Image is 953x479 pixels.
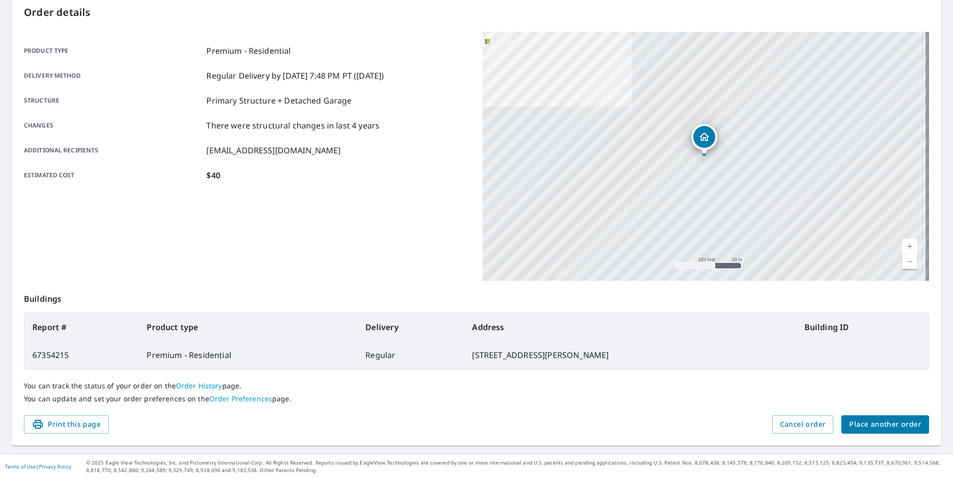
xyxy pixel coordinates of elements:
td: [STREET_ADDRESS][PERSON_NAME] [464,341,796,369]
p: Changes [24,120,202,131]
button: Print this page [24,415,109,434]
a: Order History [176,381,222,390]
td: 67354215 [24,341,139,369]
a: Current Level 17, Zoom Out [902,254,917,269]
p: Premium - Residential [206,45,291,57]
th: Report # [24,313,139,341]
span: Place another order [849,418,921,431]
p: There were structural changes in last 4 years [206,120,379,131]
p: Structure [24,95,202,107]
th: Address [464,313,796,341]
p: You can update and set your order preferences on the page. [24,394,929,403]
p: [EMAIL_ADDRESS][DOMAIN_NAME] [206,144,340,156]
td: Regular [357,341,464,369]
p: Delivery method [24,70,202,82]
p: Regular Delivery by [DATE] 7:48 PM PT ([DATE]) [206,70,384,82]
span: Print this page [32,418,101,431]
p: Estimated cost [24,169,202,181]
p: $40 [206,169,220,181]
span: Cancel order [780,418,826,431]
p: © 2025 Eagle View Technologies, Inc. and Pictometry International Corp. All Rights Reserved. Repo... [86,459,948,474]
div: Dropped pin, building 1, Residential property, 1619 Greenhill Rd Bowling Green, KY 42103 [691,124,717,155]
button: Cancel order [772,415,834,434]
th: Building ID [796,313,929,341]
td: Premium - Residential [139,341,357,369]
a: Order Preferences [209,394,272,403]
p: Primary Structure + Detached Garage [206,95,351,107]
button: Place another order [841,415,929,434]
p: Buildings [24,281,929,313]
p: | [5,464,71,470]
th: Product type [139,313,357,341]
a: Terms of Use [5,463,36,470]
p: Order details [24,5,929,20]
a: Privacy Policy [39,463,71,470]
th: Delivery [357,313,464,341]
p: Product type [24,45,202,57]
p: Additional recipients [24,144,202,156]
p: You can track the status of your order on the page. [24,381,929,390]
a: Current Level 17, Zoom In [902,239,917,254]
